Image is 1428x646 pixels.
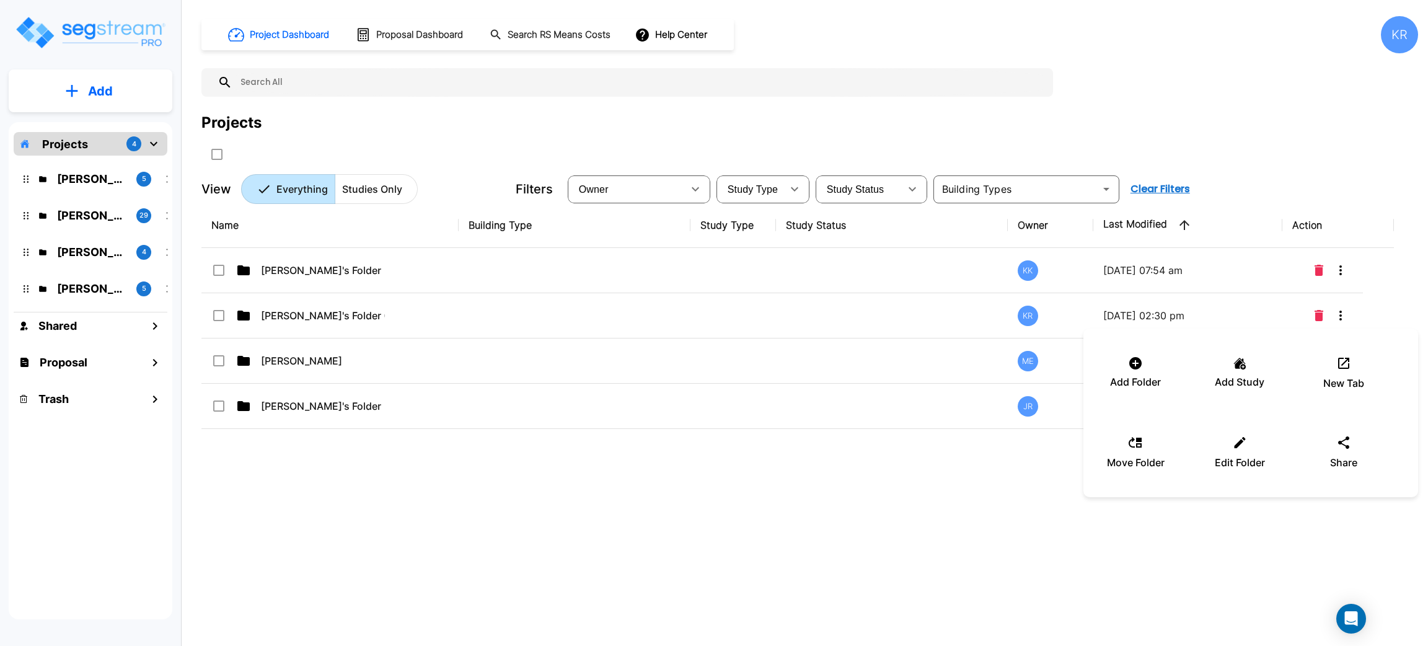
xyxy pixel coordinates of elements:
p: Move Folder [1107,455,1165,470]
p: Add Study [1215,374,1264,389]
p: New Tab [1323,376,1364,391]
p: Add Folder [1110,374,1161,389]
p: Share [1330,455,1357,470]
div: Open Intercom Messenger [1336,604,1366,634]
p: Edit Folder [1215,455,1265,470]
